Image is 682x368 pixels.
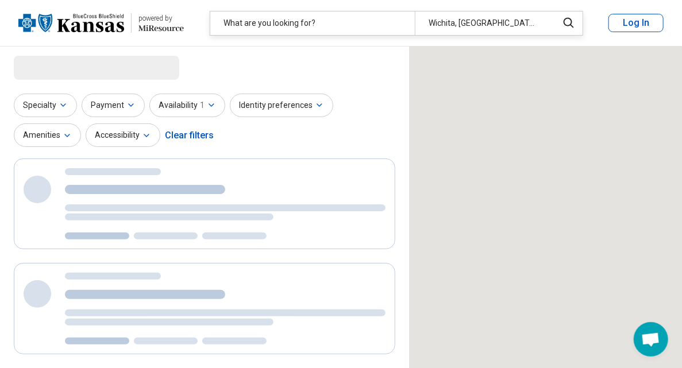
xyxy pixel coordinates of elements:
[230,94,333,117] button: Identity preferences
[14,94,77,117] button: Specialty
[138,13,184,24] div: powered by
[82,94,145,117] button: Payment
[18,9,184,37] a: Blue Cross Blue Shield Kansaspowered by
[608,14,664,32] button: Log In
[634,322,668,357] div: Open chat
[149,94,225,117] button: Availability1
[18,9,124,37] img: Blue Cross Blue Shield Kansas
[415,11,551,35] div: Wichita, [GEOGRAPHIC_DATA]
[200,99,205,111] span: 1
[210,11,415,35] div: What are you looking for?
[86,123,160,147] button: Accessibility
[14,56,110,79] span: Loading...
[165,122,214,149] div: Clear filters
[14,123,81,147] button: Amenities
